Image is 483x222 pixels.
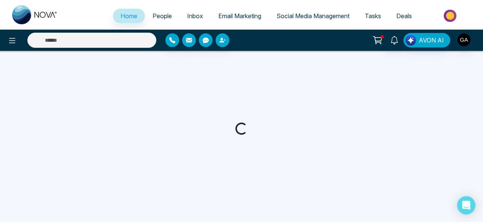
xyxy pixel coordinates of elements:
a: Tasks [357,9,389,23]
a: Home [113,9,145,23]
a: People [145,9,180,23]
div: Open Intercom Messenger [457,196,475,214]
img: Lead Flow [405,35,416,46]
a: Social Media Management [269,9,357,23]
a: Inbox [180,9,211,23]
img: Market-place.gif [423,7,478,24]
span: Social Media Management [276,12,350,20]
img: Nova CRM Logo [12,5,58,24]
span: People [153,12,172,20]
span: Deals [396,12,412,20]
img: User Avatar [458,33,470,46]
span: AVON AI [419,36,444,45]
span: Email Marketing [218,12,261,20]
span: Home [121,12,137,20]
span: Inbox [187,12,203,20]
span: Tasks [365,12,381,20]
button: AVON AI [404,33,450,47]
a: Deals [389,9,419,23]
a: Email Marketing [211,9,269,23]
